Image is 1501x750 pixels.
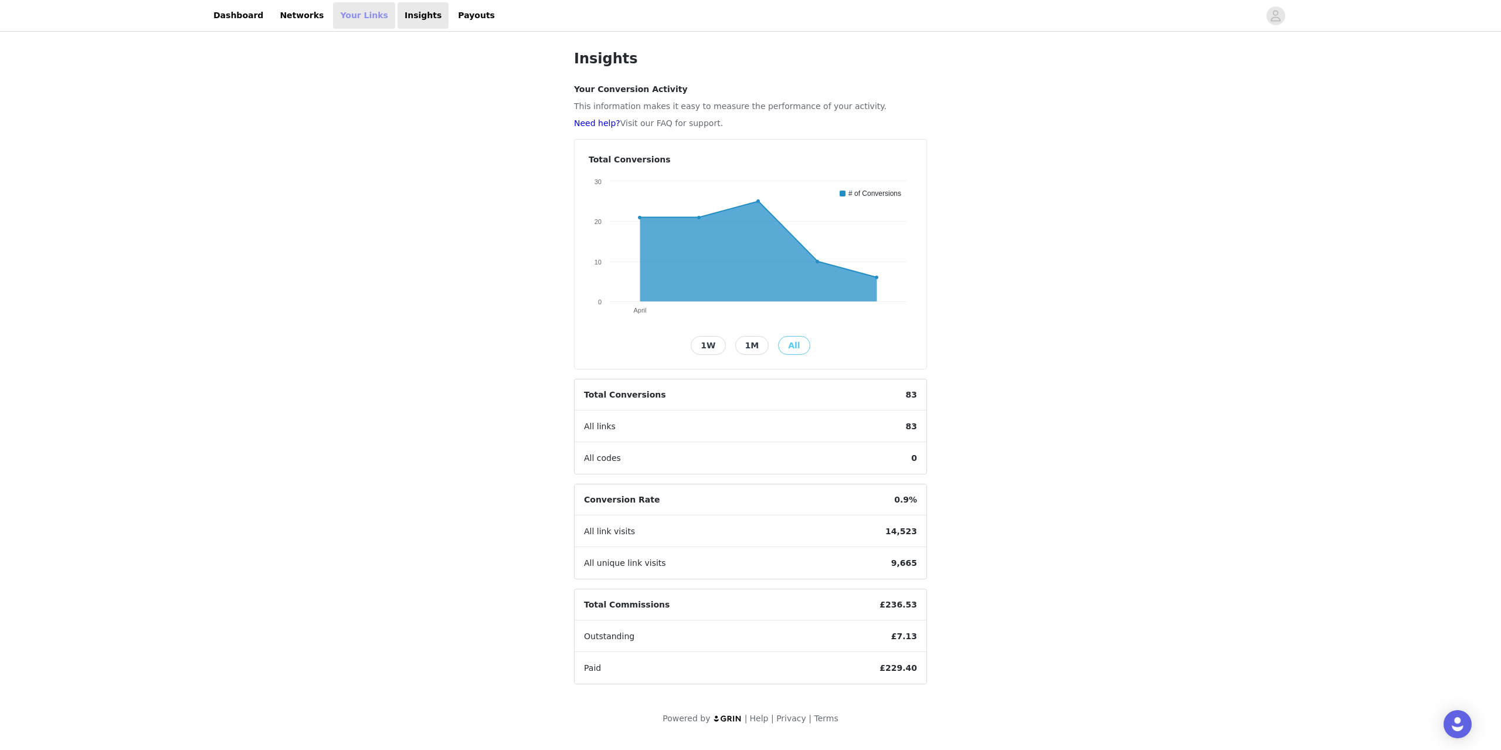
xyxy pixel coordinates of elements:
[575,621,644,652] span: Outstanding
[273,2,331,29] a: Networks
[574,100,927,113] p: This information makes it easy to measure the performance of your activity.
[575,484,669,515] span: Conversion Rate
[870,653,926,684] span: £229.40
[814,714,838,723] a: Terms
[870,589,926,620] span: £236.53
[398,2,449,29] a: Insights
[902,443,926,474] span: 0
[745,714,748,723] span: |
[882,548,926,579] span: 9,665
[575,516,644,547] span: All link visits
[575,411,625,442] span: All links
[882,621,926,652] span: £7.13
[598,298,602,306] text: 0
[575,379,675,410] span: Total Conversions
[750,714,769,723] a: Help
[691,336,725,355] button: 1W
[778,336,810,355] button: All
[589,154,912,166] h4: Total Conversions
[776,714,806,723] a: Privacy
[575,548,675,579] span: All unique link visits
[848,189,901,198] text: # of Conversions
[575,443,630,474] span: All codes
[575,589,679,620] span: Total Commissions
[896,379,926,410] span: 83
[595,259,602,266] text: 10
[595,178,602,185] text: 30
[574,83,927,96] h4: Your Conversion Activity
[713,715,742,722] img: logo
[663,714,710,723] span: Powered by
[809,714,811,723] span: |
[574,48,927,69] h1: Insights
[1444,710,1472,738] div: Open Intercom Messenger
[574,118,620,128] a: Need help?
[876,516,926,547] span: 14,523
[206,2,270,29] a: Dashboard
[633,307,646,314] text: April
[885,484,926,515] span: 0.9%
[735,336,769,355] button: 1M
[333,2,395,29] a: Your Links
[575,653,610,684] span: Paid
[595,218,602,225] text: 20
[896,411,926,442] span: 83
[451,2,502,29] a: Payouts
[771,714,774,723] span: |
[574,117,927,130] p: Visit our FAQ for support.
[1270,6,1281,25] div: avatar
